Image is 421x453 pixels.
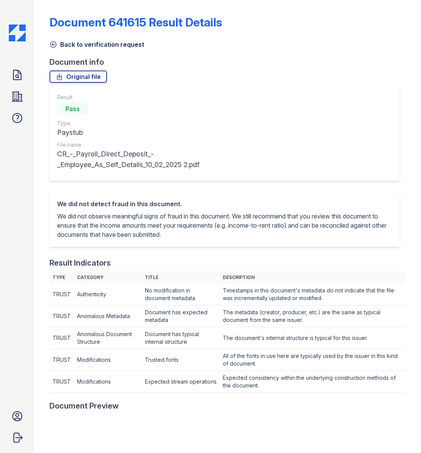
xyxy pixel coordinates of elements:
th: Type [49,271,74,284]
td: The document's internal structure is typical for this issuer. [220,327,406,349]
td: TRUST [49,305,74,327]
th: Title [142,271,220,284]
a: Back to verification request [49,40,144,49]
td: Authenticity [74,284,142,305]
div: File name [57,141,253,149]
img: CE_Icon_Blue-c292c112584629df590d857e76928e9f676e5b41ef8f769ba2f05ee15b207248.png [9,25,26,41]
div: Result Indicators [49,258,111,268]
td: Document has typical internal structure [142,327,220,349]
td: Modifications [74,349,142,371]
td: The metadata (creator, producer, etc.) are the same as typical document from the same issuer. [220,305,406,327]
div: Pass [57,103,88,115]
th: Category [74,271,142,284]
td: Anomalous Document Structure [74,327,142,349]
td: Trusted fonts [142,349,220,371]
td: Anomalous Metadata [74,305,142,327]
td: Timestamps in this document's metadata do not indicate that the file was incrementally updated or... [220,284,406,305]
div: Paystub [57,127,253,138]
td: Document has expected metadata [142,305,220,327]
div: Type [57,120,253,127]
td: TRUST [49,284,74,305]
td: Expected consistency within the underlying construction methods of the document. [220,371,406,393]
p: We did not observe meaningful signs of fraud in this document. We still recommend that you review... [57,212,392,239]
div: Document Preview [49,400,119,411]
td: TRUST [49,327,74,349]
td: All of the fonts in use here are typically used by the issuer in this kind of document. [220,349,406,371]
td: Modifications [74,371,142,393]
td: No modification in document metadata [142,284,220,305]
a: Original file [49,71,107,83]
div: We did not detect fraud in this document. [57,199,392,208]
div: CR_-_Payroll_Direct_Deposit_-_Employee_As_Self_Details_10_02_2025 2.pdf [57,149,253,170]
td: TRUST [49,349,74,371]
div: Document info [49,57,406,67]
a: Document 641615 Result Details [49,15,222,29]
td: TRUST [49,371,74,393]
div: Result [57,94,253,101]
th: Description [220,271,406,284]
td: Expected stream operations [142,371,220,393]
